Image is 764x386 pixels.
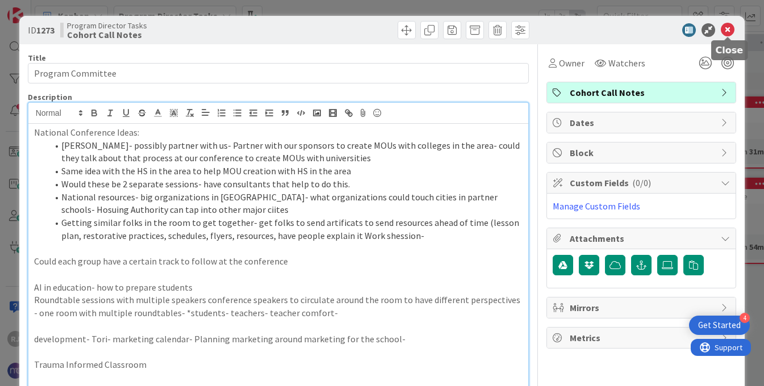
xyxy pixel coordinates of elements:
[570,176,715,190] span: Custom Fields
[553,200,640,212] a: Manage Custom Fields
[716,45,744,56] h5: Close
[570,146,715,160] span: Block
[570,232,715,245] span: Attachments
[608,56,645,70] span: Watchers
[570,301,715,314] span: Mirrors
[34,281,523,294] p: AI in education- how to prepare students
[34,126,523,139] p: National Conference Ideas:
[48,178,523,191] li: Would these be 2 separate sessions- have consultants that help to do this.
[67,21,147,30] span: Program Director Tasks
[689,316,750,335] div: Open Get Started checklist, remaining modules: 4
[559,56,585,70] span: Owner
[48,139,523,165] li: [PERSON_NAME]- possibly partner with us- Partner with our sponsors to create MOUs with colleges i...
[740,313,750,323] div: 4
[28,63,529,83] input: type card name here...
[67,30,147,39] b: Cohort Call Notes
[34,255,523,268] p: Could each group have a certain track to follow at the conference
[28,23,55,37] span: ID
[36,24,55,36] b: 1273
[632,177,651,188] span: ( 0/0 )
[34,358,523,371] p: Trauma Informed Classroom
[698,320,741,331] div: Get Started
[570,331,715,345] span: Metrics
[28,53,46,63] label: Title
[34,293,523,319] p: Roundtable sessions with multiple speakers conference speakers to circulate around the room to ha...
[570,116,715,129] span: Dates
[24,2,52,15] span: Support
[28,92,72,102] span: Description
[34,333,523,346] p: development- Tori- marketing calendar- Planning marketing around marketing for the school-
[48,165,523,178] li: Same idea with the HS in the area to help MOU creation with HS in the area
[48,216,523,242] li: Getting similar folks in the room to get together- get folks to send artificats to send resources...
[48,191,523,216] li: National resources- big organizations in [GEOGRAPHIC_DATA]- what organizations could touch cities...
[570,86,715,99] span: Cohort Call Notes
